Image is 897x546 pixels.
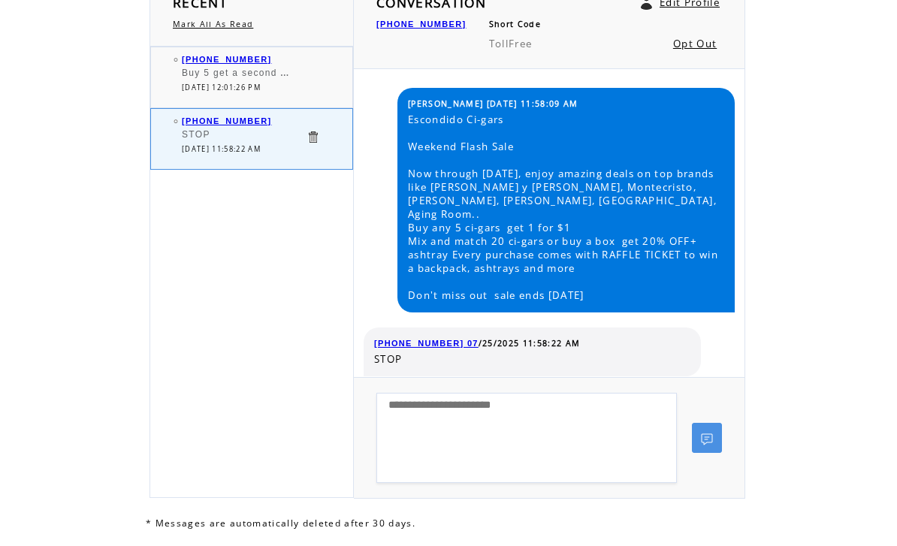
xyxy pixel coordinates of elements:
span: Short Code [489,19,541,29]
a: Opt Out [673,37,717,50]
span: /25/2025 11:58:22 AM [374,338,580,348]
span: STOP [182,129,210,140]
a: [PHONE_NUMBER] [182,116,272,125]
span: TollFree [489,37,533,50]
a: Mark All As Read [173,19,253,29]
img: bulletEmpty.png [174,119,178,123]
span: Buy 5 get a second one of the most expensive one- deal [182,64,461,79]
img: bulletEmpty.png [174,58,178,62]
a: [PHONE_NUMBER] [376,20,467,29]
span: [DATE] 11:58:22 AM [182,144,261,154]
span: [DATE] 12:01:26 PM [182,83,261,92]
span: [PERSON_NAME] [DATE] 11:58:09 AM [408,98,578,109]
span: * Messages are automatically deleted after 30 days. [146,517,415,529]
span: Escondido Ci-gars Weekend Flash Sale Now through [DATE], enjoy amazing deals on top brands like [... [408,113,723,302]
a: [PHONE_NUMBER] 07 [374,339,479,348]
a: Click to delete these messgaes [306,130,320,144]
span: STOP [374,352,690,366]
a: [PHONE_NUMBER] [182,55,272,64]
